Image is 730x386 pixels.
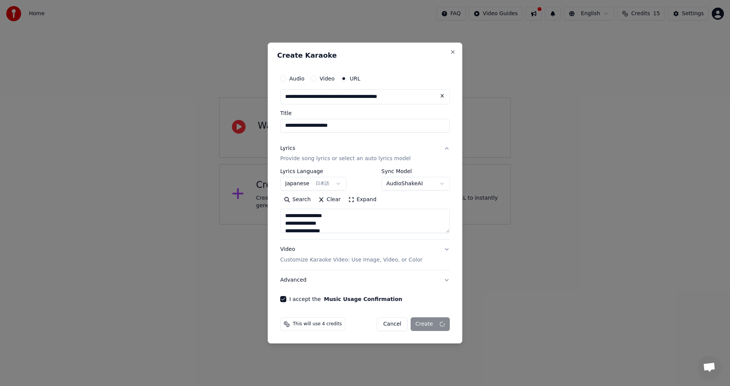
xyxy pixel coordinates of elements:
label: Audio [289,76,305,81]
button: Expand [344,194,380,206]
label: URL [350,76,360,81]
div: Video [280,246,422,264]
button: I accept the [324,296,402,302]
label: Lyrics Language [280,169,346,174]
button: Cancel [377,317,408,331]
label: I accept the [289,296,402,302]
button: VideoCustomize Karaoke Video: Use Image, Video, or Color [280,240,450,270]
button: Search [280,194,314,206]
label: Video [320,76,335,81]
button: LyricsProvide song lyrics or select an auto lyrics model [280,139,450,169]
button: Clear [314,194,344,206]
label: Title [280,110,450,116]
button: Advanced [280,270,450,290]
label: Sync Model [381,169,450,174]
div: LyricsProvide song lyrics or select an auto lyrics model [280,169,450,239]
p: Provide song lyrics or select an auto lyrics model [280,155,411,163]
h2: Create Karaoke [277,52,453,59]
span: This will use 4 credits [293,321,342,327]
p: Customize Karaoke Video: Use Image, Video, or Color [280,256,422,264]
div: Lyrics [280,145,295,152]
